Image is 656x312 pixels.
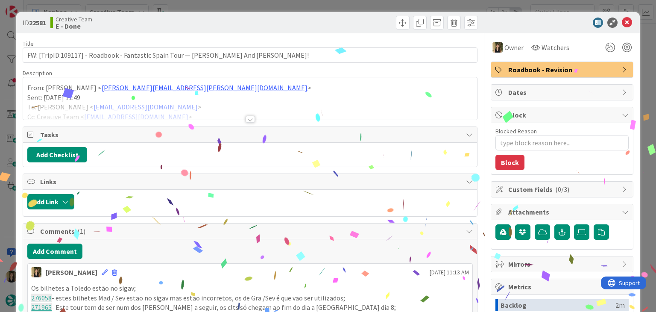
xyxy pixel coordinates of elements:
[56,16,92,23] span: Creative Team
[492,42,503,53] img: SP
[508,259,618,269] span: Mirrors
[495,155,524,170] button: Block
[508,184,618,194] span: Custom Fields
[18,1,39,12] span: Support
[56,23,92,29] b: E - Done
[542,42,569,53] span: Watchers
[501,299,615,311] div: Backlog
[508,110,618,120] span: Block
[29,18,46,27] b: 22581
[31,267,41,277] img: SP
[508,87,618,97] span: Dates
[31,283,469,293] p: Os bilhetes a Toledo estão no sigav;
[23,18,46,28] span: ID
[555,185,569,194] span: ( 0/3 )
[23,69,52,77] span: Description
[27,194,74,209] button: Add Link
[504,42,524,53] span: Owner
[27,93,472,103] p: Sent: [DATE] 11:49
[23,47,477,63] input: type card name here...
[40,177,461,187] span: Links
[46,267,97,277] div: [PERSON_NAME]
[508,207,618,217] span: Attachments
[31,293,469,303] p: - estes bilhetes Mad / Sev estão no sigav mas estão incorretos, os de Gra /Sev é que vão ser util...
[31,303,52,312] a: 271965
[31,294,52,302] a: 276058
[508,282,618,292] span: Metrics
[508,65,618,75] span: Roadbook - Revision
[23,40,34,47] label: Title
[27,83,472,93] p: From: [PERSON_NAME] < >
[27,244,82,259] button: Add Comment
[40,226,461,236] span: Comments
[615,299,625,311] div: 2m
[102,83,307,92] a: [PERSON_NAME][EMAIL_ADDRESS][PERSON_NAME][DOMAIN_NAME]
[40,130,461,140] span: Tasks
[495,127,537,135] label: Blocked Reason
[430,268,469,277] span: [DATE] 11:13 AM
[77,227,85,235] span: ( 1 )
[27,147,87,162] button: Add Checklist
